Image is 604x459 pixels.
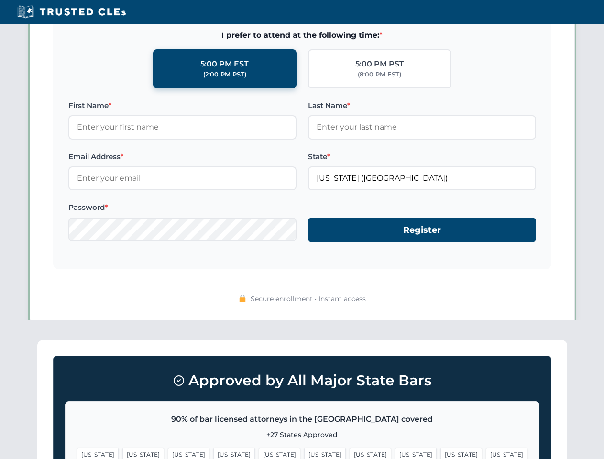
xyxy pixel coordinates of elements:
[65,368,539,393] h3: Approved by All Major State Bars
[68,202,297,213] label: Password
[239,295,246,302] img: 🔒
[358,70,401,79] div: (8:00 PM EST)
[355,58,404,70] div: 5:00 PM PST
[308,166,536,190] input: Georgia (GA)
[77,429,527,440] p: +27 States Approved
[203,70,246,79] div: (2:00 PM PST)
[77,413,527,426] p: 90% of bar licensed attorneys in the [GEOGRAPHIC_DATA] covered
[68,151,297,163] label: Email Address
[308,100,536,111] label: Last Name
[308,218,536,243] button: Register
[308,115,536,139] input: Enter your last name
[200,58,249,70] div: 5:00 PM EST
[68,29,536,42] span: I prefer to attend at the following time:
[251,294,366,304] span: Secure enrollment • Instant access
[14,5,129,19] img: Trusted CLEs
[68,166,297,190] input: Enter your email
[68,115,297,139] input: Enter your first name
[308,151,536,163] label: State
[68,100,297,111] label: First Name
